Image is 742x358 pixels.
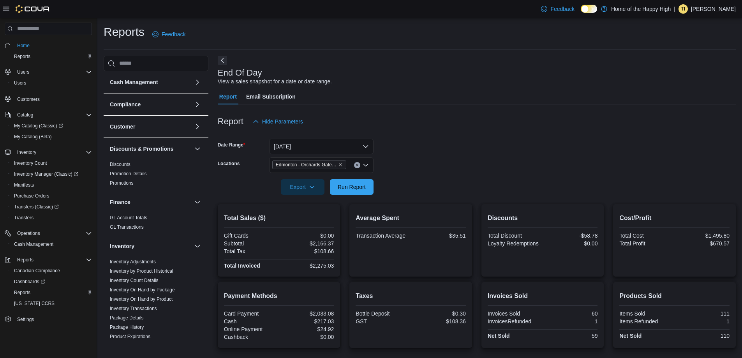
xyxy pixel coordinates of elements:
[488,333,510,339] strong: Net Sold
[224,248,277,254] div: Total Tax
[14,134,52,140] span: My Catalog (Beta)
[5,37,92,345] nav: Complex example
[11,240,56,249] a: Cash Management
[14,80,26,86] span: Users
[110,324,144,330] span: Package History
[11,52,33,61] a: Reports
[488,233,541,239] div: Total Discount
[8,201,95,212] a: Transfers (Classic)
[17,42,30,49] span: Home
[11,191,53,201] a: Purchase Orders
[11,213,92,222] span: Transfers
[17,230,40,236] span: Operations
[11,159,92,168] span: Inventory Count
[330,179,374,195] button: Run Report
[8,131,95,142] button: My Catalog (Beta)
[110,259,156,265] span: Inventory Adjustments
[619,291,730,301] h2: Products Sold
[14,289,30,296] span: Reports
[272,160,346,169] span: Edmonton - Orchards Gate - Fire & Flower
[14,255,92,265] span: Reports
[11,191,92,201] span: Purchase Orders
[488,291,598,301] h2: Invoices Sold
[14,123,63,129] span: My Catalog (Classic)
[17,112,33,118] span: Catalog
[14,229,43,238] button: Operations
[149,26,189,42] a: Feedback
[674,4,675,14] p: |
[11,169,92,179] span: Inventory Manager (Classic)
[14,255,37,265] button: Reports
[8,180,95,190] button: Manifests
[11,169,81,179] a: Inventory Manager (Classic)
[280,310,334,317] div: $2,033.08
[104,213,208,235] div: Finance
[8,239,95,250] button: Cash Management
[412,310,466,317] div: $0.30
[676,333,730,339] div: 110
[110,171,147,177] span: Promotion Details
[281,179,324,195] button: Export
[363,162,369,168] button: Open list of options
[11,202,92,212] span: Transfers (Classic)
[550,5,574,13] span: Feedback
[14,171,78,177] span: Inventory Manager (Classic)
[2,228,95,239] button: Operations
[276,161,337,169] span: Edmonton - Orchards Gate - Fire & Flower
[2,40,95,51] button: Home
[110,101,191,108] button: Compliance
[8,212,95,223] button: Transfers
[11,78,29,88] a: Users
[224,326,277,332] div: Online Payment
[544,240,597,247] div: $0.00
[11,202,62,212] a: Transfers (Classic)
[269,139,374,154] button: [DATE]
[14,41,33,50] a: Home
[280,248,334,254] div: $108.66
[619,240,673,247] div: Total Profit
[110,287,175,293] a: Inventory On Hand by Package
[14,148,39,157] button: Inventory
[110,296,173,302] a: Inventory On Hand by Product
[110,242,191,250] button: Inventory
[193,242,202,251] button: Inventory
[218,160,240,167] label: Locations
[8,51,95,62] button: Reports
[488,318,541,324] div: InvoicesRefunded
[8,120,95,131] a: My Catalog (Classic)
[2,109,95,120] button: Catalog
[110,224,144,230] a: GL Transactions
[356,213,466,223] h2: Average Spent
[14,110,36,120] button: Catalog
[280,318,334,324] div: $217.03
[14,193,49,199] span: Purchase Orders
[11,78,92,88] span: Users
[104,160,208,191] div: Discounts & Promotions
[224,310,277,317] div: Card Payment
[676,310,730,317] div: 111
[619,233,673,239] div: Total Cost
[8,169,95,180] a: Inventory Manager (Classic)
[110,198,130,206] h3: Finance
[11,299,92,308] span: Washington CCRS
[110,78,158,86] h3: Cash Management
[14,148,92,157] span: Inventory
[162,30,185,38] span: Feedback
[412,318,466,324] div: $108.36
[488,310,541,317] div: Invoices Sold
[544,333,597,339] div: 59
[110,123,191,131] button: Customer
[2,254,95,265] button: Reports
[11,132,55,141] a: My Catalog (Beta)
[218,78,332,86] div: View a sales snapshot for a date or date range.
[110,278,159,283] a: Inventory Count Details
[218,117,243,126] h3: Report
[110,145,173,153] h3: Discounts & Promotions
[11,52,92,61] span: Reports
[14,53,30,60] span: Reports
[11,180,92,190] span: Manifests
[193,198,202,207] button: Finance
[681,4,686,14] span: TI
